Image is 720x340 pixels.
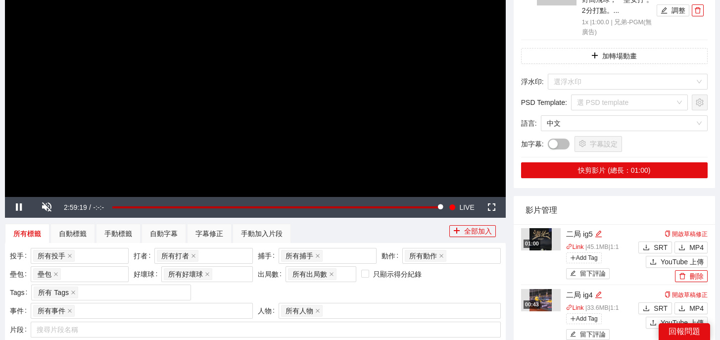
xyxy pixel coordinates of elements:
[566,304,573,311] span: link
[521,97,567,108] span: PSD Template :
[134,266,161,282] label: 好壞球
[13,228,41,239] div: 所有標籤
[67,308,72,313] span: close
[566,243,584,250] a: linkLink
[566,243,636,252] p: | 45.1 MB | 1:1
[521,118,537,129] span: 語言 :
[643,244,650,252] span: download
[566,329,610,340] button: edit留下評論
[638,242,672,253] button: downloadSRT
[566,313,602,324] span: Add Tag
[654,303,668,314] span: SRT
[526,196,703,224] div: 影片管理
[665,231,671,237] span: copy
[258,266,286,282] label: 出局數
[168,269,203,280] span: 所有好壞球
[286,305,313,316] span: 所有人物
[164,268,212,280] span: 所有好壞球
[89,203,91,211] span: /
[521,76,544,87] span: 浮水印 :
[678,305,685,313] span: download
[195,228,223,239] div: 字幕修正
[566,304,584,311] a: linkLink
[529,228,552,250] img: 6f1bc4fc-b5db-474c-b9b1-7c133c363fa3.jpg
[674,302,708,314] button: downloadMP4
[112,206,440,208] div: Progress Bar
[665,291,708,298] a: 開啟草稿修正
[566,243,573,250] span: link
[453,227,460,235] span: plus
[646,256,708,268] button: uploadYouTube 上傳
[638,302,672,314] button: downloadSRT
[64,203,87,211] span: 2:59:19
[524,300,540,309] div: 00:43
[595,230,602,238] span: edit
[369,269,426,280] span: 只顯示得分紀錄
[657,4,689,16] button: edit調整
[10,303,31,319] label: 事件
[329,272,334,277] span: close
[566,252,602,263] span: Add Tag
[449,225,496,237] button: plus全部加入
[191,253,196,258] span: close
[654,242,668,253] span: SRT
[675,270,708,282] button: delete刪除
[445,197,478,218] button: Seek to live, currently playing live
[521,48,708,64] button: plus加轉場動畫
[661,317,704,328] span: YouTube 上傳
[521,139,544,149] span: 加字幕 :
[59,228,87,239] div: 自動標籤
[570,270,576,278] span: edit
[650,319,657,327] span: upload
[38,269,51,280] span: 壘包
[104,228,132,239] div: 手動標籤
[566,303,636,313] p: | 33.6 MB | 1:1
[53,272,58,277] span: close
[33,197,60,218] button: Unmute
[665,291,671,297] span: copy
[595,289,602,301] div: 編輯
[161,250,189,261] span: 所有打者
[71,290,76,295] span: close
[241,228,283,239] div: 手動加入片段
[570,331,576,339] span: edit
[595,291,602,298] span: edit
[10,248,31,264] label: 投手
[439,253,444,258] span: close
[459,197,474,218] span: LIVE
[478,197,506,218] button: Fullscreen
[382,248,402,264] label: 動作
[10,285,31,300] label: Tags
[93,203,104,211] span: -:-:-
[566,289,636,301] div: 二局 ig4
[582,18,654,38] p: 1x | 1:00.0 | 兄弟-PGM(無廣告)
[521,162,708,178] button: 快剪影片 (總長：01:00)
[10,266,31,282] label: 壘包
[570,255,576,261] span: plus
[661,256,704,267] span: YouTube 上傳
[689,242,704,253] span: MP4
[10,322,31,338] label: 片段
[315,253,320,258] span: close
[595,228,602,240] div: 編輯
[258,248,279,264] label: 捕手
[591,52,598,60] span: plus
[566,228,636,240] div: 二局 ig5
[646,317,708,329] button: uploadYouTube 上傳
[692,95,708,110] button: setting
[409,250,437,261] span: 所有動作
[566,268,610,279] button: edit留下評論
[67,253,72,258] span: close
[205,272,210,277] span: close
[678,244,685,252] span: download
[38,250,65,261] span: 所有投手
[692,7,703,14] span: delete
[689,303,704,314] span: MP4
[679,273,686,281] span: delete
[643,305,650,313] span: download
[286,250,313,261] span: 所有捕手
[33,268,61,280] span: 壘包
[674,242,708,253] button: downloadMP4
[659,323,710,340] div: 回報問題
[524,240,540,248] div: 01:00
